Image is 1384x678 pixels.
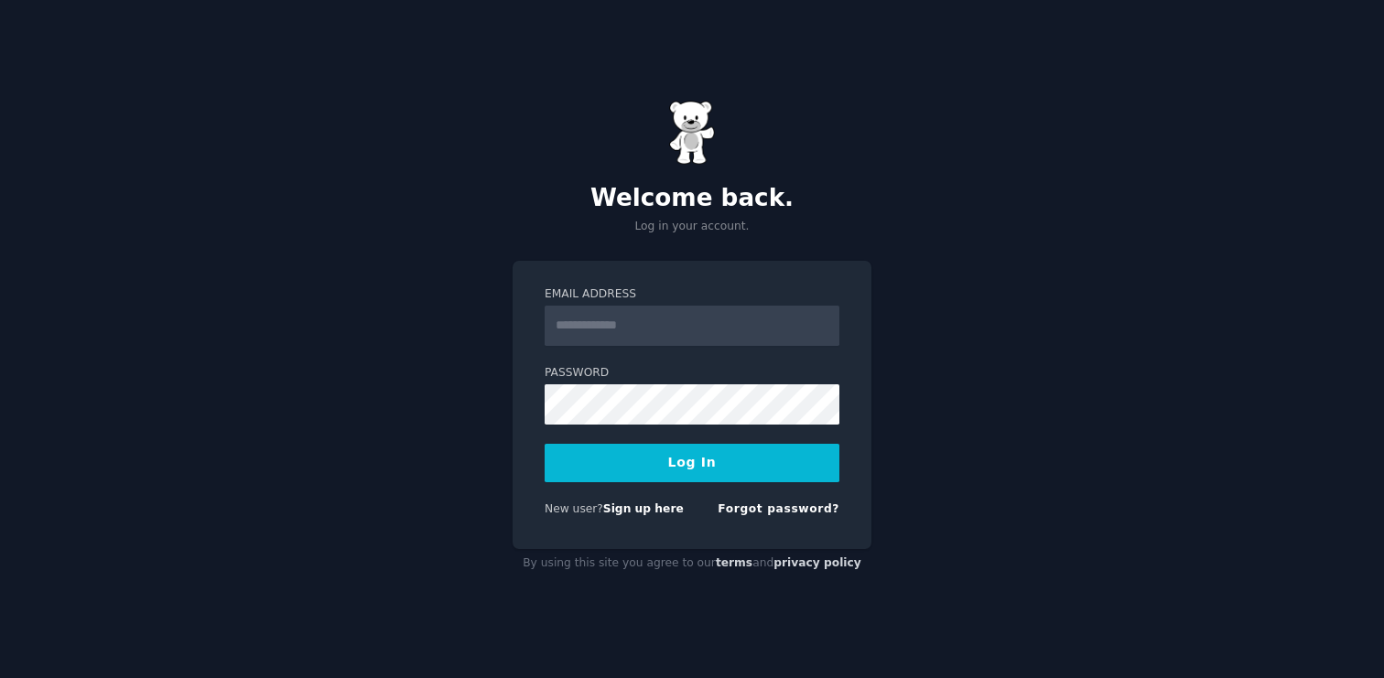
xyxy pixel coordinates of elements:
[669,101,715,165] img: Gummy Bear
[545,444,839,482] button: Log In
[718,502,839,515] a: Forgot password?
[513,549,871,578] div: By using this site you agree to our and
[513,184,871,213] h2: Welcome back.
[773,556,861,569] a: privacy policy
[716,556,752,569] a: terms
[603,502,684,515] a: Sign up here
[513,219,871,235] p: Log in your account.
[545,365,839,382] label: Password
[545,502,603,515] span: New user?
[545,286,839,303] label: Email Address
